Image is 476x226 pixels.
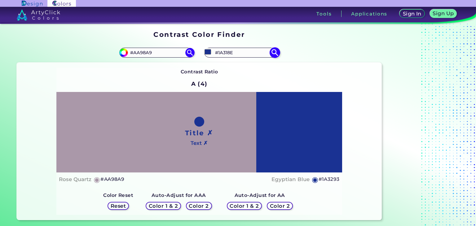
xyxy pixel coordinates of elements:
h5: Sign In [402,11,422,16]
h5: Color 1 & 2 [229,203,259,209]
h4: Rose Quartz [59,175,91,184]
img: ArtyClick Design logo [22,1,42,7]
h5: #AA98A9 [100,175,124,183]
strong: Auto-Adjust for AAA [152,192,206,198]
h3: Applications [351,11,387,16]
strong: Auto-Adjust for AA [235,192,285,198]
img: icon search [185,48,195,57]
h5: ◉ [312,176,319,183]
h5: ◉ [94,176,100,183]
a: Sign Up [429,9,457,18]
input: type color 1.. [128,49,186,57]
img: icon search [269,47,280,58]
strong: Color Reset [103,192,133,198]
h4: Egyptian Blue [271,175,310,184]
h5: Reset [110,203,126,209]
input: type color 2.. [213,49,271,57]
h3: Tools [316,11,332,16]
h1: Contrast Color Finder [153,30,245,39]
h2: A (4) [188,77,210,91]
h1: Title ✗ [185,128,214,137]
img: logo_artyclick_colors_white.svg [17,9,60,20]
h5: #1A3293 [319,175,340,183]
a: Sign In [399,9,425,18]
strong: Contrast Ratio [181,69,218,75]
h5: Color 1 & 2 [148,203,178,209]
h4: Text ✗ [191,139,208,148]
h5: Color 2 [270,203,290,209]
h5: Sign Up [432,11,454,16]
h5: Color 2 [188,203,209,209]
